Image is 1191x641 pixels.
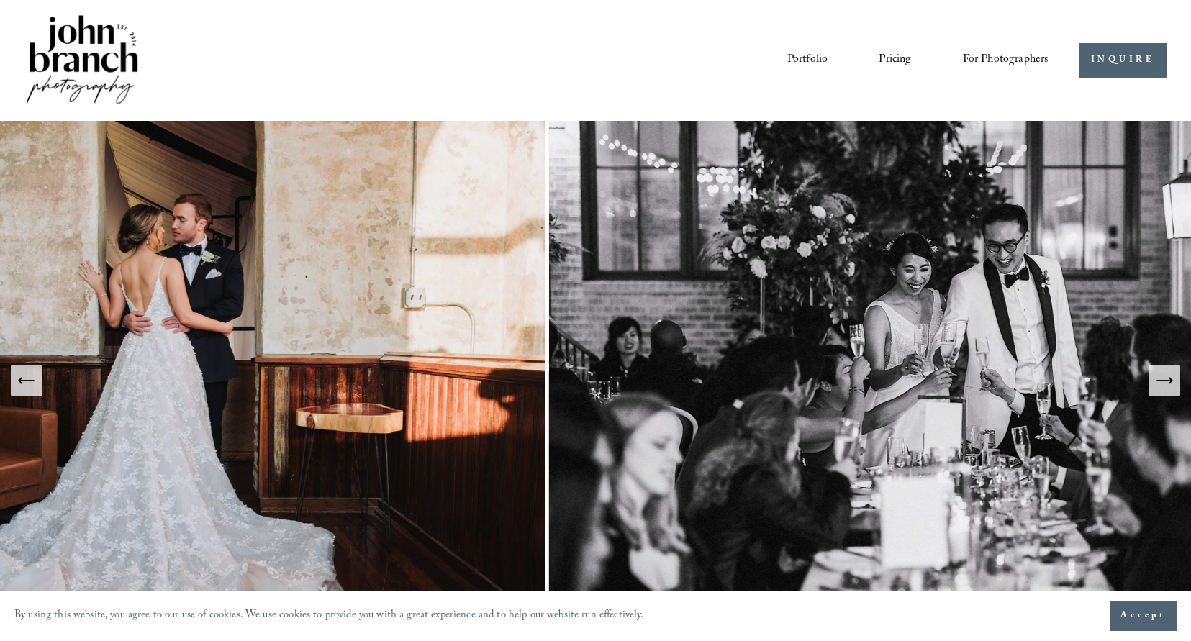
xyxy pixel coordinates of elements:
p: By using this website, you agree to our use of cookies. We use cookies to provide you with a grea... [14,606,644,627]
img: John Branch IV Photography [24,12,140,109]
a: INQUIRE [1079,43,1167,78]
button: Next Slide [1149,365,1180,396]
a: folder dropdown [963,48,1049,73]
a: Portfolio [787,48,828,73]
span: Accept [1120,609,1166,623]
button: Previous Slide [11,365,42,396]
a: Pricing [879,48,911,73]
button: Accept [1110,601,1177,631]
span: For Photographers [963,49,1049,71]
